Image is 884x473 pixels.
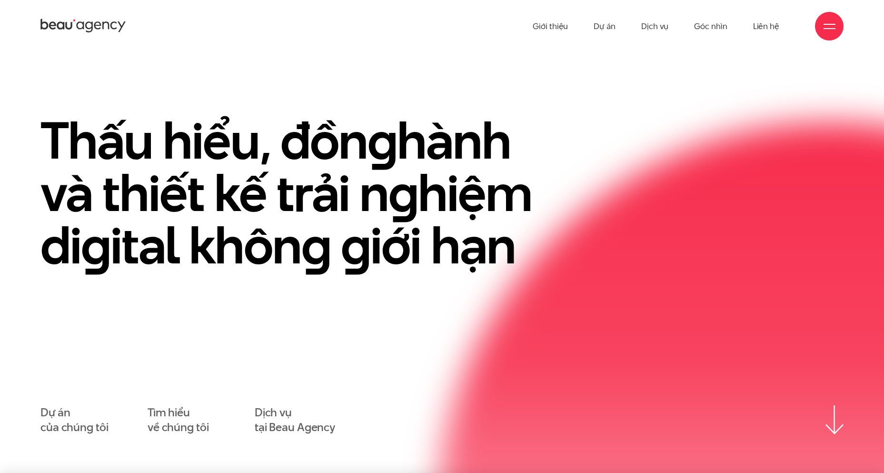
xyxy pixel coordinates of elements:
en: g [341,210,370,281]
en: g [388,157,418,229]
a: Dự áncủa chúng tôi [40,405,108,435]
h1: Thấu hiểu, đồn hành và thiết kế trải n hiệm di ital khôn iới hạn [40,114,564,272]
a: Tìm hiểuvề chúng tôi [148,405,209,435]
en: g [81,210,110,281]
en: g [301,210,331,281]
en: g [368,105,397,176]
a: Dịch vụtại Beau Agency [255,405,335,435]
